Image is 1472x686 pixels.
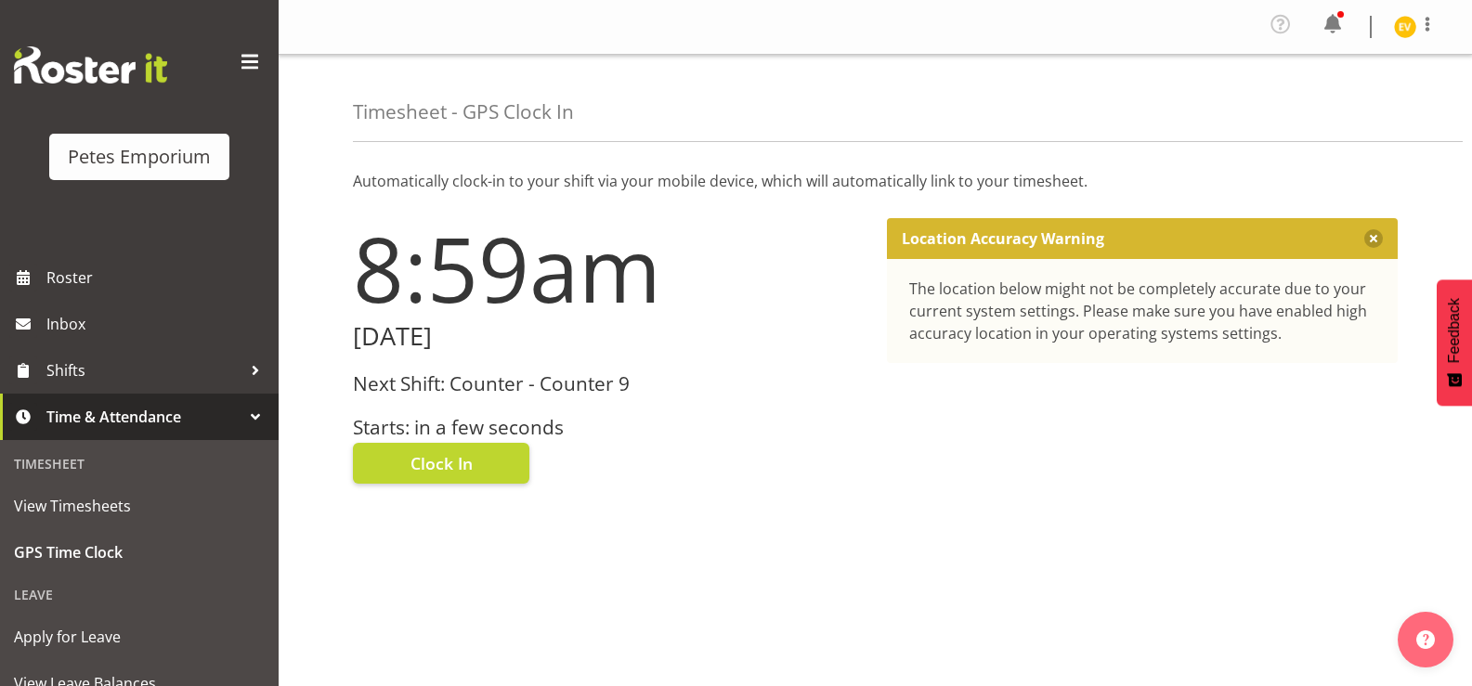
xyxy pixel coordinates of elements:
span: GPS Time Clock [14,538,265,566]
h2: [DATE] [353,322,865,351]
img: Rosterit website logo [14,46,167,84]
span: Feedback [1446,298,1463,363]
button: Feedback - Show survey [1437,279,1472,406]
h4: Timesheet - GPS Clock In [353,101,574,123]
span: Inbox [46,310,269,338]
img: eva-vailini10223.jpg [1394,16,1416,38]
p: Automatically clock-in to your shift via your mobile device, which will automatically link to you... [353,170,1398,192]
h1: 8:59am [353,218,865,318]
a: View Timesheets [5,483,274,529]
span: Clock In [410,451,473,475]
img: help-xxl-2.png [1416,630,1435,649]
span: Roster [46,264,269,291]
div: Timesheet [5,445,274,483]
div: The location below might not be completely accurate due to your current system settings. Please m... [909,278,1376,344]
h3: Starts: in a few seconds [353,417,865,438]
button: Close message [1364,229,1383,248]
div: Petes Emporium [68,143,211,171]
button: Clock In [353,443,529,484]
a: Apply for Leave [5,614,274,660]
div: Leave [5,576,274,614]
h3: Next Shift: Counter - Counter 9 [353,373,865,395]
a: GPS Time Clock [5,529,274,576]
span: Time & Attendance [46,403,241,431]
span: View Timesheets [14,492,265,520]
p: Location Accuracy Warning [902,229,1104,248]
span: Apply for Leave [14,623,265,651]
span: Shifts [46,356,241,384]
